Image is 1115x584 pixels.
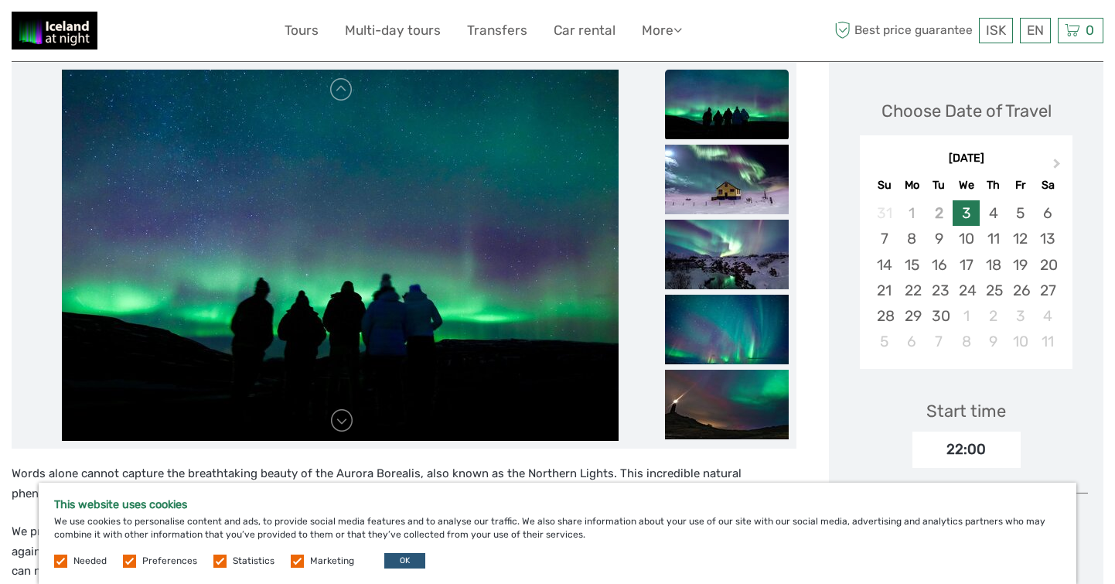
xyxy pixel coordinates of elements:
img: 2375-0893e409-a1bb-4841-adb0-b7e32975a913_logo_small.jpg [12,12,97,50]
div: Choose Saturday, September 20th, 2025 [1034,252,1061,278]
div: Choose Saturday, September 6th, 2025 [1034,200,1061,226]
p: We promise to do our best to find the Aurora Borealis on your night out. Even If we don’t see any... [12,522,796,582]
button: Open LiveChat chat widget [178,24,196,43]
div: Choose Wednesday, September 24th, 2025 [953,278,980,303]
div: 22:00 [912,432,1021,467]
div: Choose Wednesday, September 3rd, 2025 [953,200,980,226]
div: Choose Saturday, September 27th, 2025 [1034,278,1061,303]
div: Choose Tuesday, October 7th, 2025 [926,329,953,354]
div: Choose Thursday, September 25th, 2025 [980,278,1007,303]
div: Choose Tuesday, September 9th, 2025 [926,226,953,251]
h5: This website uses cookies [54,498,1061,511]
div: Choose Sunday, September 14th, 2025 [871,252,898,278]
div: Choose Friday, September 12th, 2025 [1007,226,1034,251]
div: Mo [898,175,926,196]
div: Choose Friday, September 26th, 2025 [1007,278,1034,303]
div: Choose Sunday, September 21st, 2025 [871,278,898,303]
a: Transfers [467,19,527,42]
span: 0 [1083,22,1096,38]
a: More [642,19,682,42]
div: Choose Monday, September 22nd, 2025 [898,278,926,303]
div: Choose Monday, September 29th, 2025 [898,303,926,329]
label: Needed [73,555,107,568]
div: Choose Sunday, October 5th, 2025 [871,329,898,354]
div: Choose Wednesday, September 17th, 2025 [953,252,980,278]
div: Choose Tuesday, September 16th, 2025 [926,252,953,278]
div: EN [1020,18,1051,43]
div: Choose Saturday, October 4th, 2025 [1034,303,1061,329]
label: Marketing [310,555,354,568]
img: 8c3ac6806fd64b33a2ca3b64f1dd7e56_slider_thumbnail.jpg [665,220,789,289]
div: We use cookies to personalise content and ads, to provide social media features and to analyse ou... [39,483,1076,584]
div: Sa [1034,175,1061,196]
div: Choose Monday, October 6th, 2025 [898,329,926,354]
div: Not available Sunday, August 31st, 2025 [871,200,898,226]
div: Fr [1007,175,1034,196]
div: We [953,175,980,196]
div: Su [871,175,898,196]
div: Choose Wednesday, October 8th, 2025 [953,329,980,354]
div: Choose Thursday, September 11th, 2025 [980,226,1007,251]
img: 620f1439602b4a4588db59d06174df7a_slider_thumbnail.jpg [665,370,789,439]
div: [DATE] [860,151,1072,167]
div: Choose Friday, October 3rd, 2025 [1007,303,1034,329]
button: Next Month [1046,155,1071,179]
label: Statistics [233,555,274,568]
img: c98f3496009e44809d000fa2aee3e51b_slider_thumbnail.jpeg [665,145,789,214]
div: Tu [926,175,953,196]
div: Start time [926,399,1006,423]
div: Not available Monday, September 1st, 2025 [898,200,926,226]
a: Multi-day tours [345,19,441,42]
label: Preferences [142,555,197,568]
div: month 2025-09 [864,200,1067,354]
div: Choose Thursday, September 18th, 2025 [980,252,1007,278]
div: Choose Date of Travel [881,99,1052,123]
div: Choose Sunday, September 7th, 2025 [871,226,898,251]
div: Choose Tuesday, September 30th, 2025 [926,303,953,329]
img: e8695a2a1b034f3abde31fbeb22657e9_slider_thumbnail.jpg [665,70,789,139]
div: Choose Tuesday, September 23rd, 2025 [926,278,953,303]
span: ISK [986,22,1006,38]
div: Choose Wednesday, October 1st, 2025 [953,303,980,329]
div: Choose Wednesday, September 10th, 2025 [953,226,980,251]
img: 7b10c2ed7d464e8ba987b42cc1113a35_slider_thumbnail.jpg [665,295,789,364]
div: Choose Saturday, September 13th, 2025 [1034,226,1061,251]
div: Choose Thursday, September 4th, 2025 [980,200,1007,226]
div: Choose Monday, September 8th, 2025 [898,226,926,251]
div: Choose Friday, October 10th, 2025 [1007,329,1034,354]
div: Choose Friday, September 19th, 2025 [1007,252,1034,278]
span: Best price guarantee [830,18,975,43]
div: Choose Thursday, October 9th, 2025 [980,329,1007,354]
div: Choose Friday, September 5th, 2025 [1007,200,1034,226]
a: Tours [285,19,319,42]
p: We're away right now. Please check back later! [22,27,175,39]
div: Choose Thursday, October 2nd, 2025 [980,303,1007,329]
div: Choose Sunday, September 28th, 2025 [871,303,898,329]
div: Choose Monday, September 15th, 2025 [898,252,926,278]
div: Not available Tuesday, September 2nd, 2025 [926,200,953,226]
div: Th [980,175,1007,196]
p: Words alone cannot capture the breathtaking beauty of the Aurora Borealis, also known as the Nort... [12,464,796,504]
img: e8695a2a1b034f3abde31fbeb22657e9_main_slider.jpg [62,70,619,441]
div: Choose Saturday, October 11th, 2025 [1034,329,1061,354]
a: Car rental [554,19,615,42]
button: OK [384,553,425,569]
